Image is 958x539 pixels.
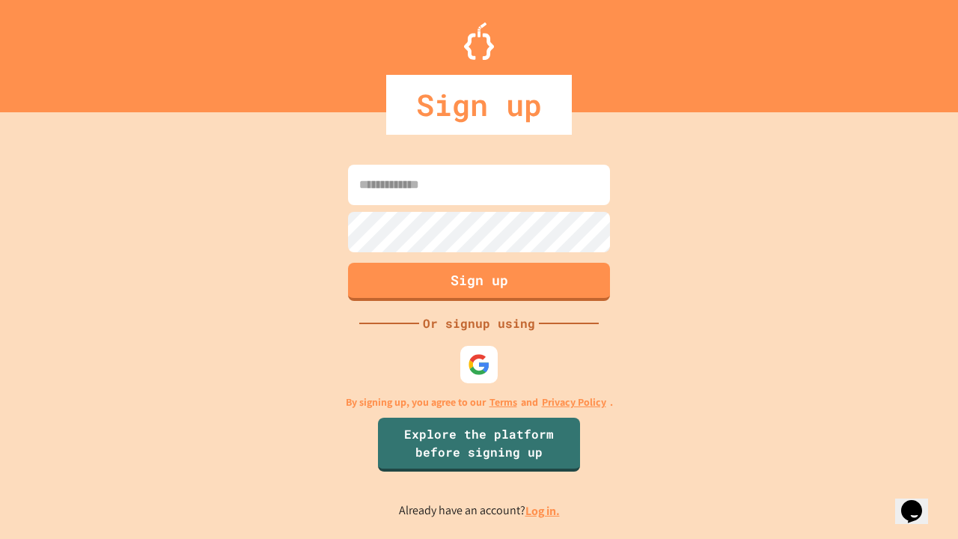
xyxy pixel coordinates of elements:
[399,502,560,520] p: Already have an account?
[525,503,560,519] a: Log in.
[348,263,610,301] button: Sign up
[542,395,606,410] a: Privacy Policy
[346,395,613,410] p: By signing up, you agree to our and .
[895,479,943,524] iframe: chat widget
[419,314,539,332] div: Or signup using
[386,75,572,135] div: Sign up
[464,22,494,60] img: Logo.svg
[468,353,490,376] img: google-icon.svg
[489,395,517,410] a: Terms
[378,418,580,472] a: Explore the platform before signing up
